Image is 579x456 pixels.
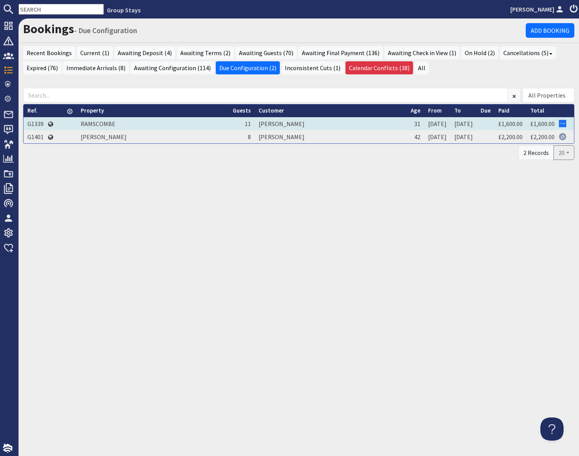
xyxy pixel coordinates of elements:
[510,5,565,14] a: [PERSON_NAME]
[411,107,420,114] a: Age
[248,133,251,141] span: 8
[407,117,424,130] td: 31
[345,61,413,74] a: Calendar Conflicts (38)
[245,120,251,128] span: 11
[424,130,450,143] td: [DATE]
[530,107,544,114] a: Total
[81,133,127,141] a: [PERSON_NAME]
[477,104,494,117] th: Due
[554,145,574,160] button: 20
[24,117,47,130] td: G1339
[281,61,344,74] a: Inconsistent Cuts (1)
[498,120,523,128] a: £1,600.00
[530,120,555,128] a: £1,600.00
[74,26,137,35] small: - Due Configuration
[540,417,564,441] iframe: Toggle Customer Support
[255,117,407,130] td: [PERSON_NAME]
[415,61,429,74] a: All
[27,107,37,114] a: Ref.
[450,117,477,130] td: [DATE]
[298,46,383,59] a: Awaiting Final Payment (136)
[424,117,450,130] td: [DATE]
[233,107,251,114] a: Guests
[259,107,284,114] a: Customer
[407,130,424,143] td: 42
[255,130,407,143] td: [PERSON_NAME]
[461,46,498,59] a: On Hold (2)
[107,6,141,14] a: Group Stays
[19,4,104,15] input: SEARCH
[384,46,460,59] a: Awaiting Check in View (1)
[526,23,574,38] a: Add Booking
[177,46,234,59] a: Awaiting Terms (2)
[500,46,556,59] a: Cancellations (5)
[530,133,555,141] a: £2,200.00
[235,46,297,59] a: Awaiting Guests (70)
[528,91,565,100] div: All Properties
[81,107,104,114] a: Property
[559,133,566,140] img: Referer: Group Stays
[498,133,523,141] a: £2,200.00
[23,21,74,37] a: Bookings
[454,107,461,114] a: To
[23,61,61,74] a: Expired (76)
[130,61,214,74] a: Awaiting Configuration (114)
[23,46,75,59] a: Recent Bookings
[24,130,47,143] td: G1401
[63,61,129,74] a: Immediate Arrivals (8)
[518,145,554,160] div: 2 Records
[450,130,477,143] td: [DATE]
[3,444,12,453] img: staytech_i_w-64f4e8e9ee0a9c174fd5317b4b171b261742d2d393467e5bdba4413f4f884c10.svg
[428,107,442,114] a: From
[114,46,175,59] a: Awaiting Deposit (4)
[23,88,508,103] input: Search...
[81,120,115,128] a: RAMSCOMBE
[77,46,113,59] a: Current (1)
[498,107,510,114] a: Paid
[522,88,574,103] div: Combobox
[216,61,280,74] a: Due Configuration (2)
[559,120,566,127] img: Referer: Google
